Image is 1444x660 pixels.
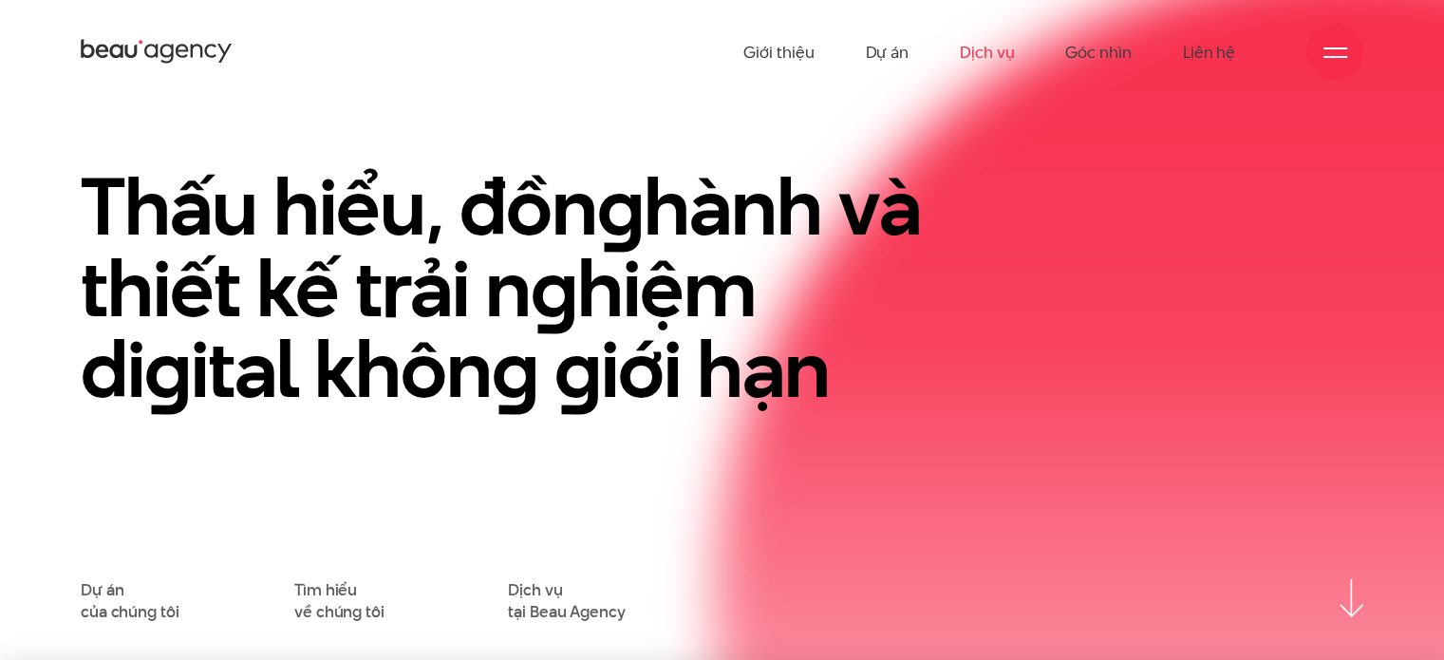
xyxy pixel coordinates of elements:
[492,313,538,424] en: g
[597,151,644,262] en: g
[554,313,601,424] en: g
[81,166,927,410] h1: Thấu hiểu, đồn hành và thiết kế trải n hiệm di ital khôn iới hạn
[144,313,191,424] en: g
[531,233,577,344] en: g
[508,579,625,622] a: Dịch vụtại Beau Agency
[294,579,384,622] a: Tìm hiểuvề chúng tôi
[81,579,178,622] a: Dự áncủa chúng tôi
